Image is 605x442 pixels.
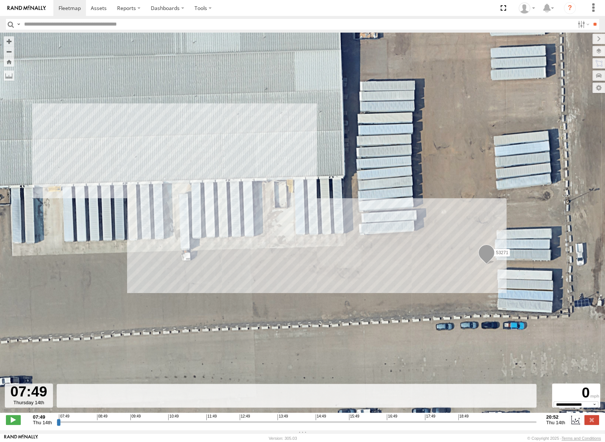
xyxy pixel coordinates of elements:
span: 08:49 [97,414,107,420]
label: Search Query [16,19,21,30]
span: 16:49 [387,414,397,420]
span: 10:49 [168,414,179,420]
label: Measure [4,70,14,81]
strong: 07:49 [33,414,52,420]
span: 15:49 [349,414,359,420]
label: Play/Stop [6,415,21,425]
span: 09:49 [130,414,141,420]
label: Search Filter Options [575,19,591,30]
span: 53271 [496,250,508,255]
label: Close [584,415,599,425]
span: 14:49 [316,414,326,420]
div: © Copyright 2025 - [527,436,601,441]
label: Map Settings [592,83,605,93]
span: 07:49 [59,414,69,420]
div: Miky Transport [516,3,538,14]
button: Zoom out [4,46,14,57]
span: 12:49 [240,414,250,420]
a: Visit our Website [4,435,38,442]
span: 13:49 [277,414,288,420]
strong: 20:52 [546,414,565,420]
i: ? [564,2,576,14]
button: Zoom Home [4,57,14,67]
button: Zoom in [4,36,14,46]
span: 18:49 [458,414,469,420]
span: Thu 14th Aug 2025 [33,420,52,425]
a: Terms and Conditions [562,436,601,441]
span: Thu 14th Aug 2025 [546,420,565,425]
img: rand-logo.svg [7,6,46,11]
span: 11:49 [206,414,217,420]
div: Version: 305.03 [269,436,297,441]
span: 17:49 [425,414,435,420]
div: 0 [553,385,599,401]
